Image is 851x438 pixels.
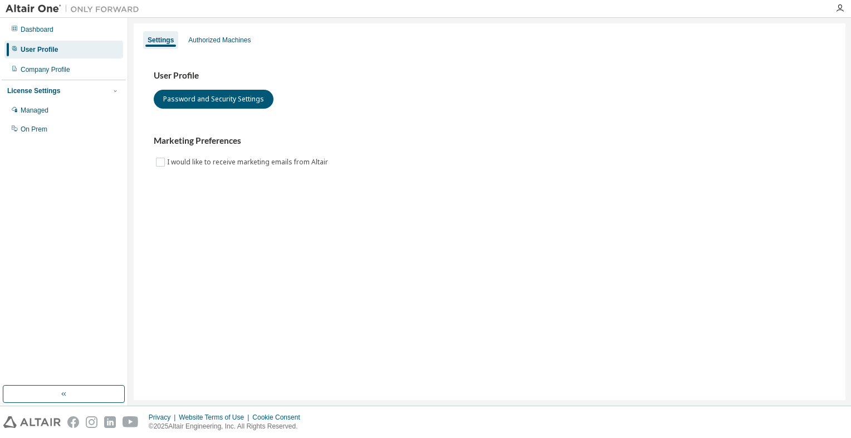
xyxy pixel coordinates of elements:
div: Authorized Machines [188,36,251,45]
h3: Marketing Preferences [154,135,825,147]
img: Altair One [6,3,145,14]
div: Cookie Consent [252,413,306,422]
p: © 2025 Altair Engineering, Inc. All Rights Reserved. [149,422,307,431]
img: linkedin.svg [104,416,116,428]
img: facebook.svg [67,416,79,428]
h3: User Profile [154,70,825,81]
div: Company Profile [21,65,70,74]
div: Managed [21,106,48,115]
button: Password and Security Settings [154,90,273,109]
div: Privacy [149,413,179,422]
img: instagram.svg [86,416,97,428]
div: User Profile [21,45,58,54]
img: youtube.svg [123,416,139,428]
div: On Prem [21,125,47,134]
div: Settings [148,36,174,45]
div: License Settings [7,86,60,95]
img: altair_logo.svg [3,416,61,428]
div: Website Terms of Use [179,413,252,422]
div: Dashboard [21,25,53,34]
label: I would like to receive marketing emails from Altair [167,155,330,169]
